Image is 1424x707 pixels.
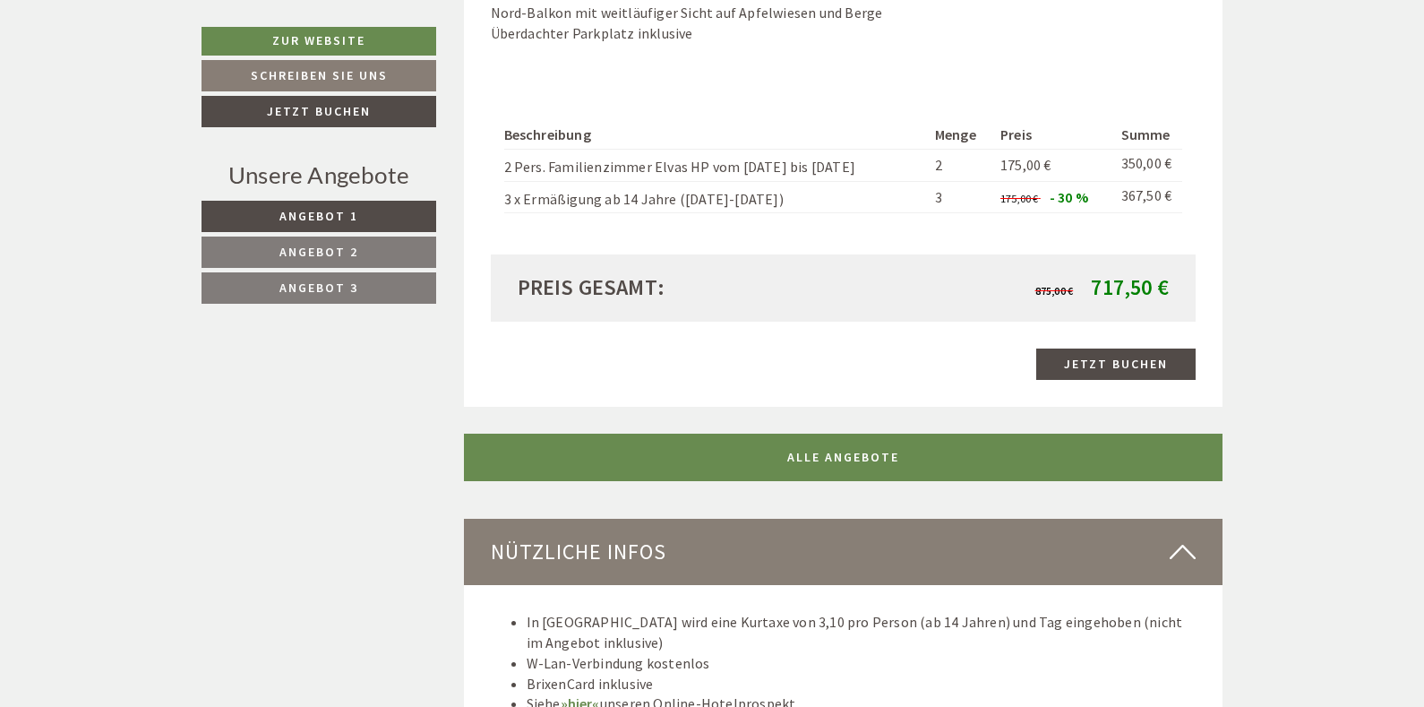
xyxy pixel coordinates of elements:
span: 717,50 € [1091,273,1169,301]
th: Beschreibung [504,121,928,149]
a: Jetzt buchen [202,96,436,127]
td: 3 x Ermäßigung ab 14 Jahre ([DATE]-[DATE]) [504,181,928,213]
td: 350,00 € [1114,149,1182,181]
div: Guten Tag, wir suchen ein Zimmer mit Frühstück für 2 Personen vom [DATE] bis [DATE]. Ist dies mög... [252,108,691,305]
span: Angebot 3 [279,280,358,296]
button: Senden [598,472,706,504]
td: 3 [928,181,993,213]
li: In [GEOGRAPHIC_DATA] wird eine Kurtaxe von 3,10 pro Person (ab 14 Jahren) und Tag eingehoben (nic... [527,612,1197,653]
li: BrixenCard inklusive [527,674,1197,694]
th: Summe [1114,121,1182,149]
div: Nützliche Infos [464,519,1223,585]
th: Preis [993,121,1114,149]
a: Jetzt buchen [1036,349,1196,380]
div: [DATE] [320,14,385,45]
span: 875,00 € [1035,284,1074,297]
div: Sie [261,111,678,125]
span: Angebot 1 [279,208,358,224]
td: 367,50 € [1114,181,1182,213]
li: W-Lan-Verbindung kostenlos [527,653,1197,674]
a: ALLE ANGEBOTE [464,434,1223,481]
div: Unsere Angebote [202,159,436,192]
small: 13:47 [261,289,678,302]
span: 175,00 € [1000,156,1051,174]
span: Angebot 2 [279,244,358,260]
td: 2 Pers. Familienzimmer Elvas HP vom [DATE] bis [DATE] [504,149,928,181]
span: - 30 % [1050,188,1088,206]
div: Guten Tag, wie können wir Ihnen helfen? [14,49,293,104]
small: 13:44 [28,88,284,100]
a: Schreiben Sie uns [202,60,436,91]
span: 175,00 € [1000,192,1039,205]
div: [GEOGRAPHIC_DATA] [28,53,284,67]
td: 2 [928,149,993,181]
th: Menge [928,121,993,149]
a: Zur Website [202,27,436,56]
div: Preis gesamt: [504,272,844,303]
